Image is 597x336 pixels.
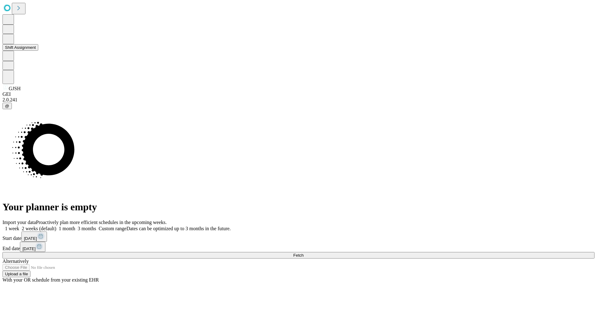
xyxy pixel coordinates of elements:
[24,236,37,241] span: [DATE]
[20,242,45,252] button: [DATE]
[2,242,595,252] div: End date
[36,220,167,225] span: Proactively plan more efficient schedules in the upcoming weeks.
[59,226,75,231] span: 1 month
[2,103,12,109] button: @
[5,226,19,231] span: 1 week
[2,44,38,51] button: Shift Assignment
[293,253,303,258] span: Fetch
[99,226,126,231] span: Custom range
[2,91,595,97] div: GEI
[22,226,56,231] span: 2 weeks (default)
[5,104,9,108] span: @
[2,277,99,282] span: With your OR schedule from your existing EHR
[21,231,47,242] button: [DATE]
[2,97,595,103] div: 2.0.241
[2,231,595,242] div: Start date
[9,86,21,91] span: GJSH
[2,259,29,264] span: Alternatively
[2,252,595,259] button: Fetch
[78,226,96,231] span: 3 months
[2,271,30,277] button: Upload a file
[2,201,595,213] h1: Your planner is empty
[22,246,35,251] span: [DATE]
[2,220,36,225] span: Import your data
[127,226,231,231] span: Dates can be optimized up to 3 months in the future.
